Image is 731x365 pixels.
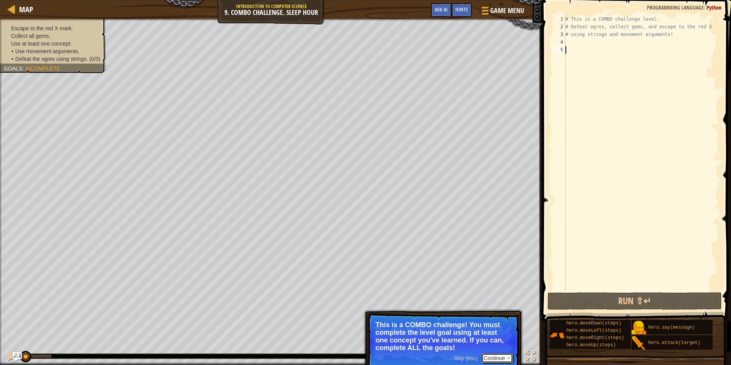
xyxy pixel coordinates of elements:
[632,336,646,350] img: portrait.png
[566,335,624,341] span: hero.moveRight(steps)
[375,321,511,352] p: This is a COMBO challenge! You must complete the level goal using at least one concept you've lea...
[4,40,100,47] li: Use at least one concept:
[647,4,704,11] span: Programming language
[11,47,100,55] li: Use movement arguments.
[553,15,565,23] div: 1
[15,4,33,15] a: Map
[11,33,50,39] span: Collect all gems.
[704,4,707,11] span: :
[19,4,33,15] span: Map
[553,23,565,31] div: 2
[553,31,565,38] div: 3
[553,46,565,54] div: 5
[632,321,646,335] img: portrait.png
[15,48,80,54] span: Use movement arguments.
[11,56,13,62] i: •
[435,6,448,13] span: Ask AI
[707,4,721,11] span: Python
[4,24,100,32] li: Escape to the red X mark.
[11,48,13,54] i: •
[648,340,700,345] span: hero.attack(target)
[481,353,513,363] button: Continue
[566,342,616,348] span: hero.moveUp(steps)
[553,38,565,46] div: 4
[648,325,695,330] span: hero.say(message)
[476,3,529,21] button: Game Menu
[15,56,101,62] span: Defeat the ogres using strings. (0/3)
[431,3,452,17] button: Ask AI
[11,25,73,31] span: Escape to the red X mark.
[4,65,22,72] span: Goals
[523,349,538,365] button: Toggle fullscreen
[455,6,468,13] span: Hints
[4,32,100,40] li: Collect all gems.
[11,55,100,63] li: Defeat the ogres using strings.
[547,292,722,310] button: Run ⇧↵
[13,352,22,361] button: Ask AI
[11,41,71,47] span: Use at least one concept:
[490,6,524,16] span: Game Menu
[566,321,621,326] span: hero.moveDown(steps)
[566,328,621,333] span: hero.moveLeft(steps)
[22,65,25,72] span: :
[550,328,564,342] img: portrait.png
[4,349,19,365] button: Ctrl + P: Pause
[25,65,60,72] span: Incomplete
[454,355,478,361] span: Skip (esc)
